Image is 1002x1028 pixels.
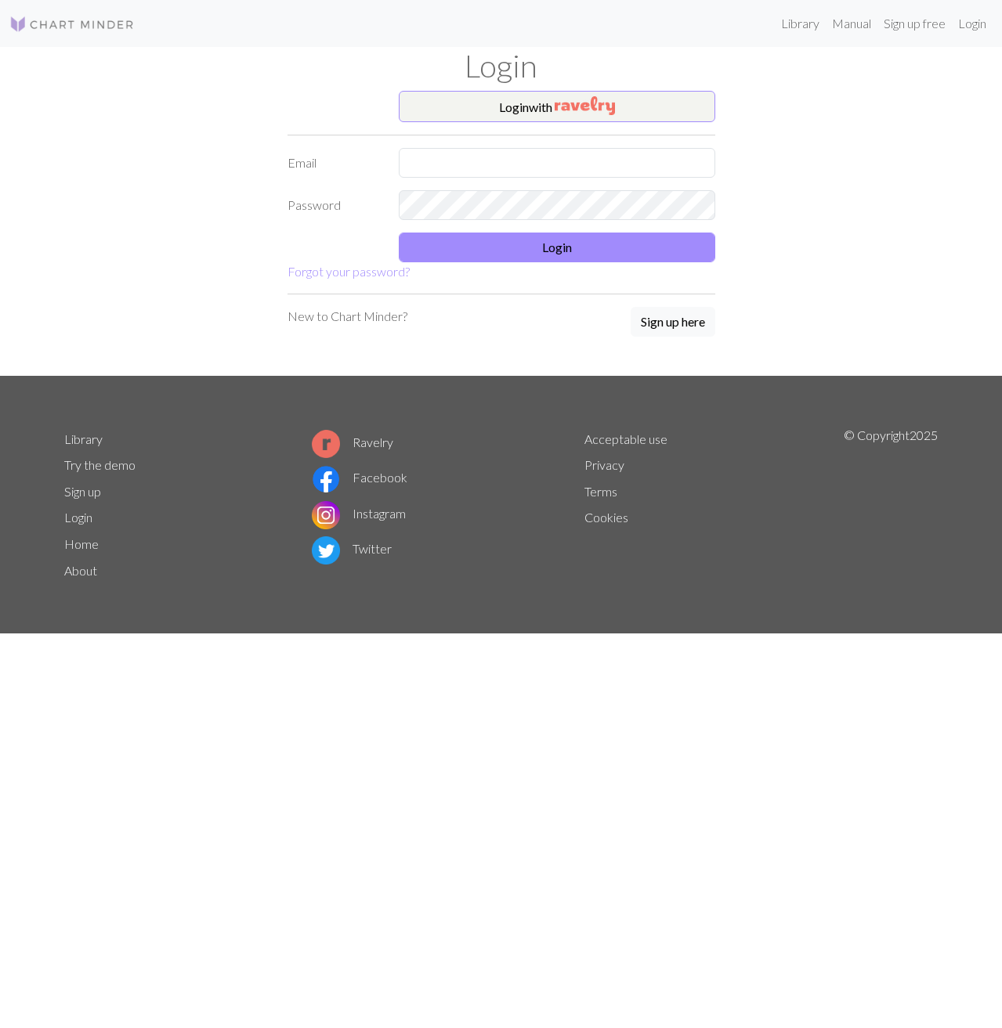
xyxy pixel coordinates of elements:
[312,536,340,564] img: Twitter logo
[64,536,99,551] a: Home
[952,8,993,39] a: Login
[312,465,340,493] img: Facebook logo
[775,8,826,39] a: Library
[399,91,715,122] button: Loginwith
[64,510,92,525] a: Login
[312,470,407,485] a: Facebook
[555,96,615,115] img: Ravelry
[64,484,101,499] a: Sign up
[312,435,393,449] a: Ravelry
[288,264,410,279] a: Forgot your password?
[288,307,407,326] p: New to Chart Minder?
[64,431,103,446] a: Library
[584,484,617,499] a: Terms
[844,426,938,584] p: © Copyright 2025
[826,8,877,39] a: Manual
[312,430,340,458] img: Ravelry logo
[278,148,390,178] label: Email
[64,457,136,472] a: Try the demo
[631,307,715,338] a: Sign up here
[312,501,340,529] img: Instagram logo
[584,457,624,472] a: Privacy
[584,510,628,525] a: Cookies
[877,8,952,39] a: Sign up free
[64,563,97,578] a: About
[631,307,715,337] button: Sign up here
[584,431,667,446] a: Acceptable use
[278,190,390,220] label: Password
[312,506,406,521] a: Instagram
[55,47,948,85] h1: Login
[399,233,715,262] button: Login
[9,15,135,34] img: Logo
[312,541,392,556] a: Twitter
